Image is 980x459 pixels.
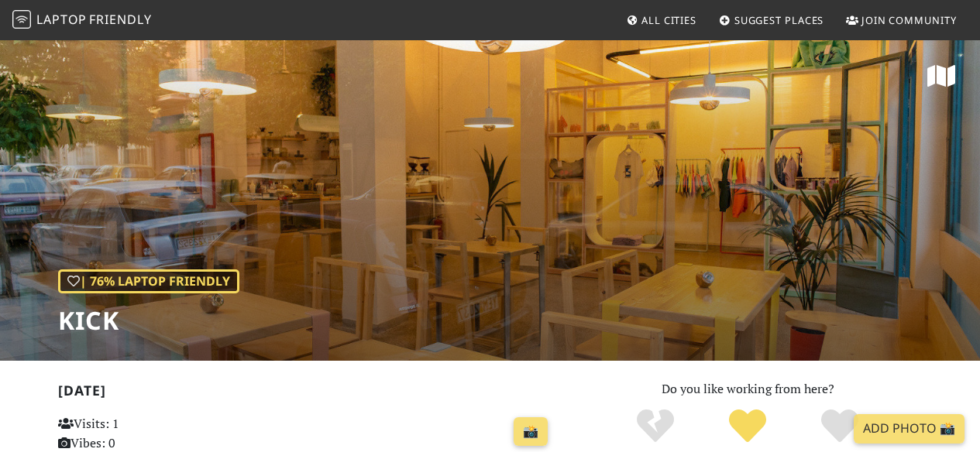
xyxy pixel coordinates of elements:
p: Visits: 1 Vibes: 0 [58,414,211,454]
div: No [610,407,702,446]
img: LaptopFriendly [12,10,31,29]
a: LaptopFriendly LaptopFriendly [12,7,152,34]
span: All Cities [641,13,696,27]
span: Suggest Places [734,13,824,27]
h1: KICK [58,306,239,335]
p: Do you like working from here? [573,379,923,399]
div: Yes [702,407,794,446]
div: Definitely! [793,407,885,446]
span: Join Community [861,13,957,27]
h2: [DATE] [58,382,555,405]
a: Join Community [840,6,963,34]
div: | 76% Laptop Friendly [58,269,239,294]
a: 📸 [514,417,548,447]
span: Friendly [89,11,151,28]
a: Add Photo 📸 [854,414,965,444]
span: Laptop [36,11,87,28]
a: All Cities [620,6,703,34]
a: Suggest Places [713,6,830,34]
